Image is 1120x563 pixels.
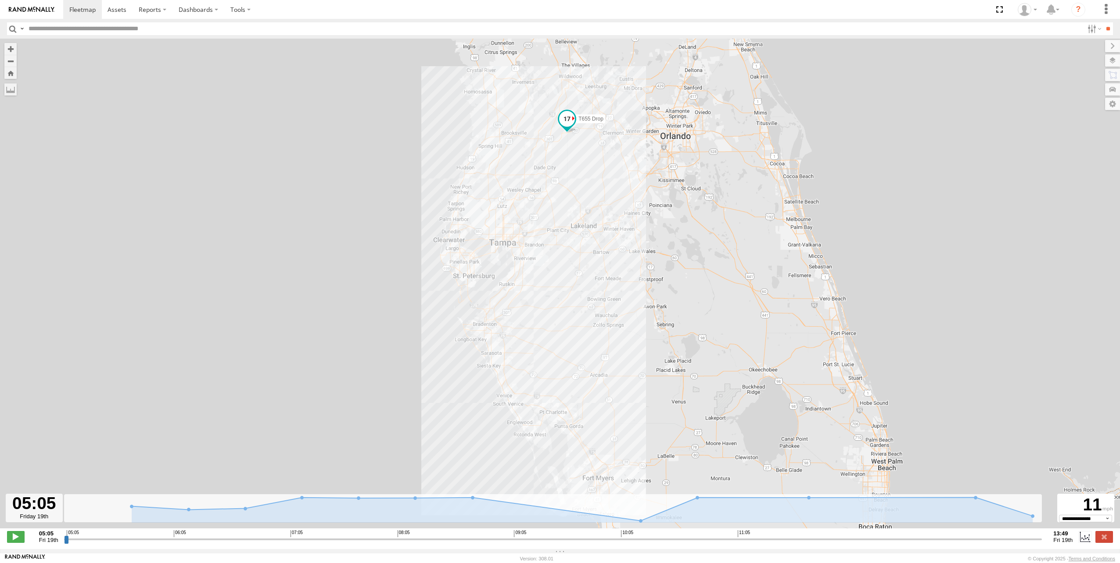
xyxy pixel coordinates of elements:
span: Fri 19th Sep 2025 [1053,537,1073,543]
label: Close [1095,531,1113,542]
label: Play/Stop [7,531,25,542]
label: Map Settings [1105,98,1120,110]
div: 11 [1059,495,1113,515]
button: Zoom out [4,55,17,67]
span: T655 Drop [578,116,603,122]
span: 11:05 [738,530,750,537]
span: 05:05 [67,530,79,537]
strong: 13:49 [1053,530,1073,537]
label: Search Filter Options [1084,22,1103,35]
button: Zoom in [4,43,17,55]
div: Deliance Neal [1015,3,1040,16]
strong: 05:05 [39,530,58,537]
a: Terms and Conditions [1069,556,1115,561]
span: 08:05 [398,530,410,537]
span: 07:05 [291,530,303,537]
img: rand-logo.svg [9,7,54,13]
label: Measure [4,83,17,96]
label: Search Query [18,22,25,35]
span: 09:05 [514,530,526,537]
div: © Copyright 2025 - [1028,556,1115,561]
div: Version: 308.01 [520,556,553,561]
span: 06:05 [174,530,186,537]
i: ? [1071,3,1085,17]
span: 10:05 [621,530,633,537]
button: Zoom Home [4,67,17,79]
a: Visit our Website [5,554,45,563]
span: Fri 19th Sep 2025 [39,537,58,543]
